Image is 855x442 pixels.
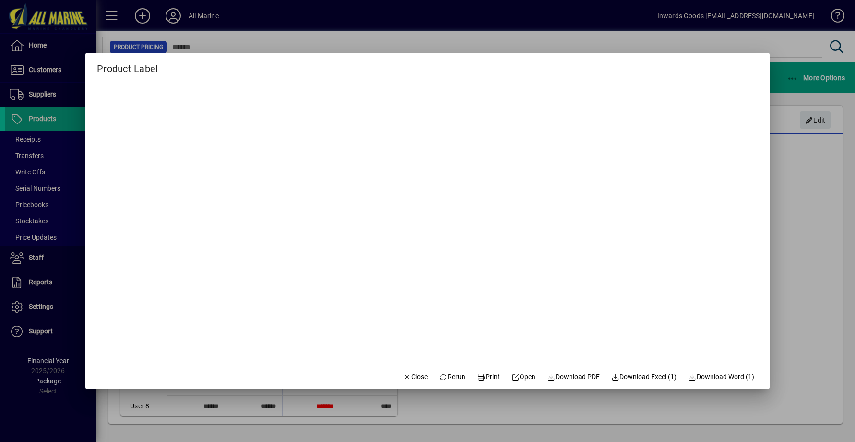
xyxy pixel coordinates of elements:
[543,368,604,385] a: Download PDF
[473,368,504,385] button: Print
[477,372,500,382] span: Print
[439,372,465,382] span: Rerun
[403,372,428,382] span: Close
[508,368,540,385] a: Open
[688,372,754,382] span: Download Word (1)
[607,368,681,385] button: Download Excel (1)
[511,372,536,382] span: Open
[85,53,169,76] h2: Product Label
[611,372,677,382] span: Download Excel (1)
[547,372,600,382] span: Download PDF
[399,368,432,385] button: Close
[684,368,758,385] button: Download Word (1)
